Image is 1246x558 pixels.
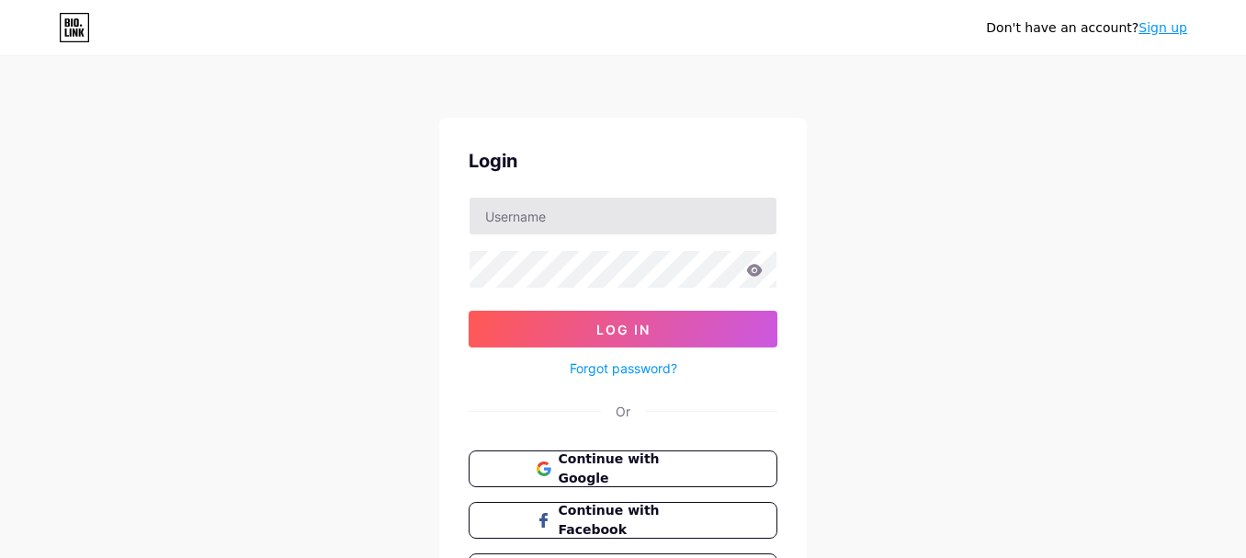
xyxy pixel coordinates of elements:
span: Continue with Facebook [559,501,710,540]
a: Forgot password? [570,359,677,378]
div: Or [616,402,630,421]
span: Continue with Google [559,450,710,488]
a: Sign up [1138,20,1187,35]
button: Continue with Facebook [469,502,777,539]
button: Continue with Google [469,450,777,487]
button: Log In [469,311,777,347]
input: Username [470,198,776,234]
div: Don't have an account? [986,18,1187,38]
div: Login [469,147,777,175]
span: Log In [596,322,651,337]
